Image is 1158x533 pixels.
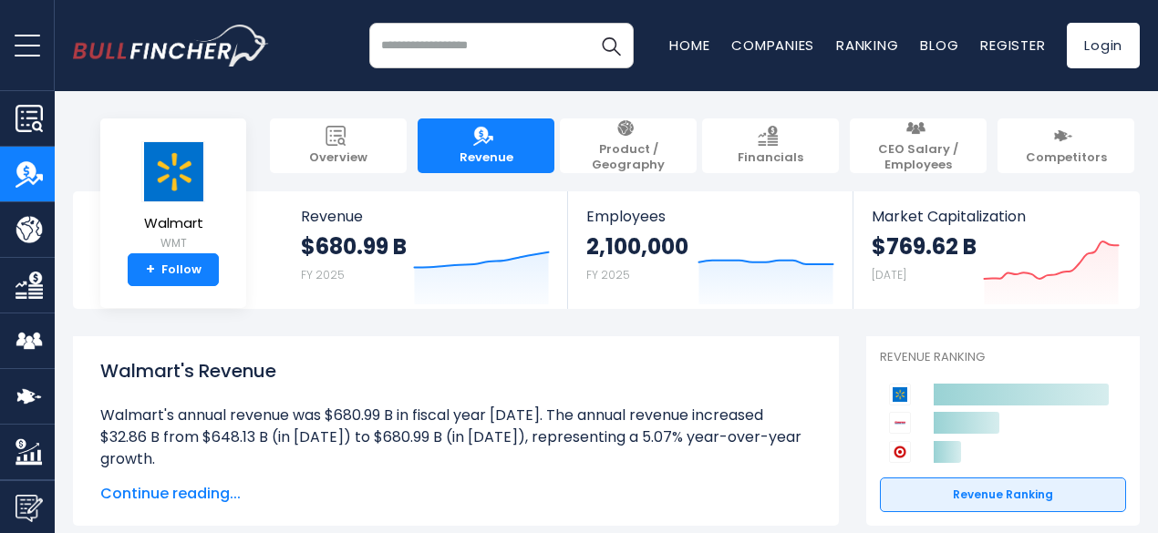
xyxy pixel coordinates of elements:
[73,25,269,67] img: bullfincher logo
[880,350,1126,365] p: Revenue Ranking
[889,384,911,405] img: Walmart competitors logo
[100,483,812,505] span: Continue reading...
[731,36,814,55] a: Companies
[309,150,367,166] span: Overview
[872,208,1120,225] span: Market Capitalization
[880,477,1126,512] a: Revenue Ranking
[920,36,958,55] a: Blog
[283,191,568,309] a: Revenue $680.99 B FY 2025
[872,232,977,261] strong: $769.62 B
[301,267,345,282] small: FY 2025
[738,150,803,166] span: Financials
[569,142,688,173] span: Product / Geography
[141,235,205,251] small: WMT
[872,267,906,282] small: [DATE]
[853,191,1138,309] a: Market Capitalization $769.62 B [DATE]
[859,142,977,173] span: CEO Salary / Employees
[586,208,833,225] span: Employees
[889,441,911,463] img: Target Corporation competitors logo
[889,412,911,434] img: Costco Wholesale Corporation competitors logo
[460,150,513,166] span: Revenue
[568,191,852,309] a: Employees 2,100,000 FY 2025
[560,118,697,173] a: Product / Geography
[980,36,1045,55] a: Register
[141,216,205,231] span: Walmart
[850,118,987,173] a: CEO Salary / Employees
[586,232,688,261] strong: 2,100,000
[128,253,219,286] a: +Follow
[301,208,550,225] span: Revenue
[418,118,554,173] a: Revenue
[301,232,407,261] strong: $680.99 B
[702,118,839,173] a: Financials
[100,357,812,384] h1: Walmart's Revenue
[1026,150,1107,166] span: Competitors
[836,36,898,55] a: Ranking
[73,25,269,67] a: Go to homepage
[998,118,1134,173] a: Competitors
[1067,23,1140,68] a: Login
[270,118,407,173] a: Overview
[669,36,709,55] a: Home
[588,23,634,68] button: Search
[140,140,206,254] a: Walmart WMT
[146,261,155,278] strong: +
[586,267,630,282] small: FY 2025
[100,405,812,470] li: Walmart's annual revenue was $680.99 B in fiscal year [DATE]. The annual revenue increased $32.86...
